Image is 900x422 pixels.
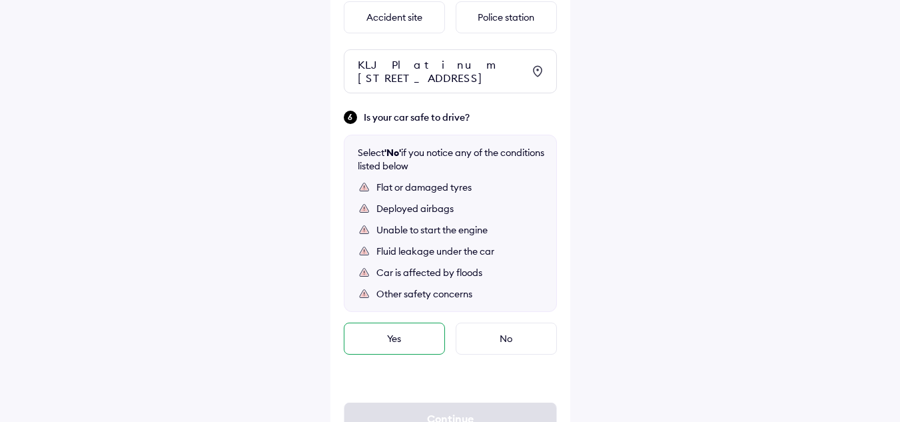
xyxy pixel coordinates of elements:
[376,287,543,301] div: Other safety concerns
[376,223,543,237] div: Unable to start the engine
[376,181,543,194] div: Flat or damaged tyres
[344,1,445,33] div: Accident site
[358,146,544,173] div: Select if you notice any of the conditions listed below
[358,58,523,85] div: KLJ Platinum [STREET_ADDRESS]
[384,147,401,159] b: 'No'
[456,1,557,33] div: Police station
[376,202,543,215] div: Deployed airbags
[376,266,543,279] div: Car is affected by floods
[364,111,557,124] span: Is your car safe to drive?
[456,323,557,355] div: No
[344,323,445,355] div: Yes
[376,245,543,258] div: Fluid leakage under the car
